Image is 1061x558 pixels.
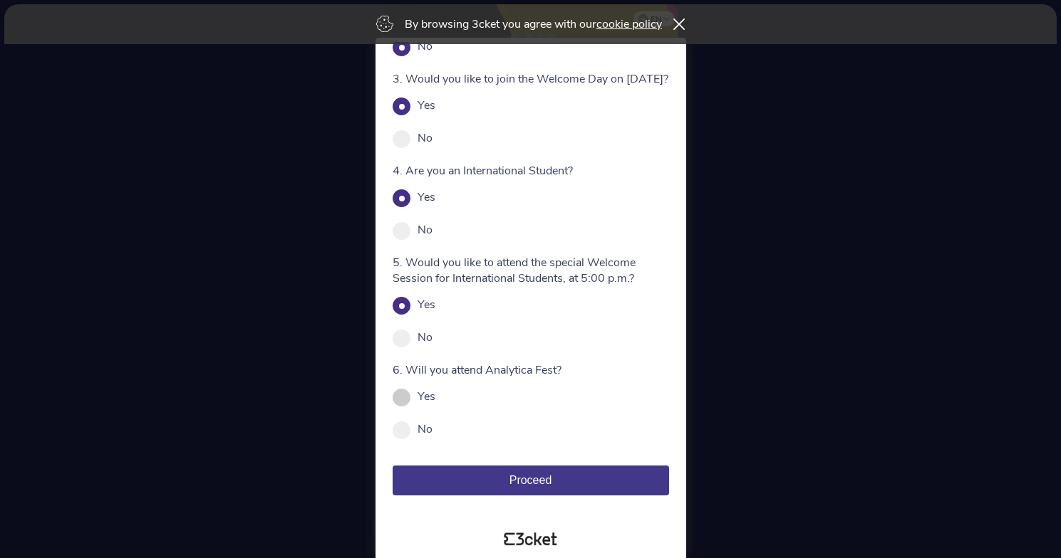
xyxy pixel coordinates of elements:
label: No [418,421,433,437]
span: Proceed [509,474,552,486]
label: No [418,330,433,345]
a: cookie policy [596,16,662,32]
label: Yes [418,389,435,404]
label: Yes [418,98,435,113]
label: No [418,130,433,146]
p: 4. Are you an International Student? [393,163,669,179]
label: Yes [418,297,435,312]
p: By browsing 3cket you agree with our [405,16,662,32]
label: No [418,38,433,54]
p: 3. Would you like to join the Welcome Day on [DATE]? [393,71,669,87]
p: 5. Would you like to attend the special Welcome Session for International Students, at 5:00 p.m.? [393,255,669,286]
p: 6. Will you attend Analytica Fest? [393,362,669,378]
button: Proceed [393,465,669,495]
label: No [418,222,433,238]
label: Yes [418,189,435,205]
